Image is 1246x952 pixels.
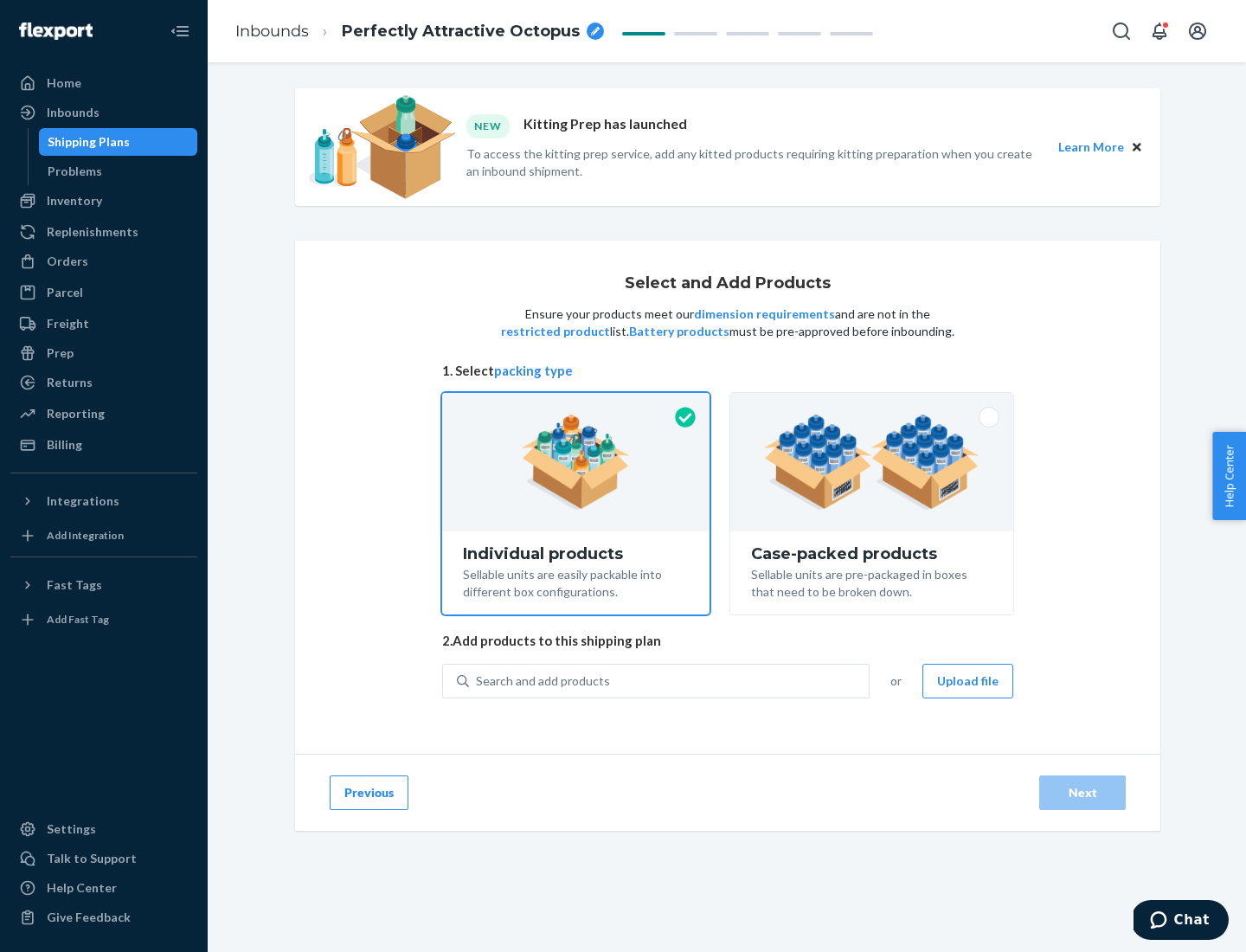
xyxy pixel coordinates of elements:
[442,632,1013,650] span: 2. Add products to this shipping plan
[501,323,610,340] button: restricted product
[10,187,197,215] a: Inventory
[1104,14,1139,48] button: Open Search Box
[10,99,197,126] a: Inbounds
[1180,14,1215,48] button: Open account menu
[442,362,1013,380] span: 1. Select
[330,775,408,810] button: Previous
[10,369,197,396] a: Returns
[10,815,197,843] a: Settings
[10,431,197,459] a: Billing
[922,664,1013,698] button: Upload file
[751,545,992,563] div: Case-packed products
[47,374,93,391] div: Returns
[629,323,729,340] button: Battery products
[1039,775,1126,810] button: Next
[47,315,89,332] div: Freight
[47,74,81,92] div: Home
[47,909,131,926] div: Give Feedback
[764,415,979,510] img: case-pack.59cecea509d18c883b923b81aeac6d0b.png
[47,223,138,241] div: Replenishments
[10,487,197,515] button: Integrations
[222,6,618,57] ol: breadcrumbs
[10,522,197,550] a: Add Integration
[47,576,102,594] div: Fast Tags
[10,845,197,872] button: Talk to Support
[694,306,835,323] button: dimension requirements
[342,21,580,43] span: Perfectly Attractive Octopus
[47,850,137,867] div: Talk to Support
[47,879,117,897] div: Help Center
[10,904,197,931] button: Give Feedback
[47,253,88,270] div: Orders
[10,248,197,275] a: Orders
[163,14,197,48] button: Close Navigation
[1134,900,1229,943] iframe: Opens a widget where you can chat to one of our agents
[466,145,1043,180] p: To access the kitting prep service, add any kitted products requiring kitting preparation when yo...
[47,492,119,510] div: Integrations
[494,362,573,380] button: packing type
[47,612,109,627] div: Add Fast Tag
[235,22,309,41] a: Inbounds
[476,672,610,690] div: Search and add products
[10,606,197,634] a: Add Fast Tag
[1212,432,1246,520] button: Help Center
[522,415,630,510] img: individual-pack.facf35554cb0f1810c75b2bd6df2d64e.png
[47,192,102,209] div: Inventory
[10,218,197,246] a: Replenishments
[47,820,96,838] div: Settings
[10,874,197,902] a: Help Center
[47,104,100,121] div: Inbounds
[10,69,197,97] a: Home
[47,284,83,301] div: Parcel
[890,672,902,690] span: or
[1142,14,1177,48] button: Open notifications
[751,563,992,601] div: Sellable units are pre-packaged in boxes that need to be broken down.
[39,158,198,185] a: Problems
[1054,784,1111,801] div: Next
[47,528,124,543] div: Add Integration
[466,114,510,138] div: NEW
[48,163,102,180] div: Problems
[625,275,831,293] h1: Select and Add Products
[10,571,197,599] button: Fast Tags
[47,436,82,453] div: Billing
[47,344,74,362] div: Prep
[47,405,105,422] div: Reporting
[10,339,197,367] a: Prep
[10,310,197,338] a: Freight
[523,114,687,138] p: Kitting Prep has launched
[10,400,197,428] a: Reporting
[10,279,197,306] a: Parcel
[39,128,198,156] a: Shipping Plans
[48,133,130,151] div: Shipping Plans
[463,563,689,601] div: Sellable units are easily packable into different box configurations.
[19,23,93,40] img: Flexport logo
[463,545,689,563] div: Individual products
[499,306,956,340] p: Ensure your products meet our and are not in the list. must be pre-approved before inbounding.
[1058,138,1124,157] button: Learn More
[1127,138,1146,157] button: Close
